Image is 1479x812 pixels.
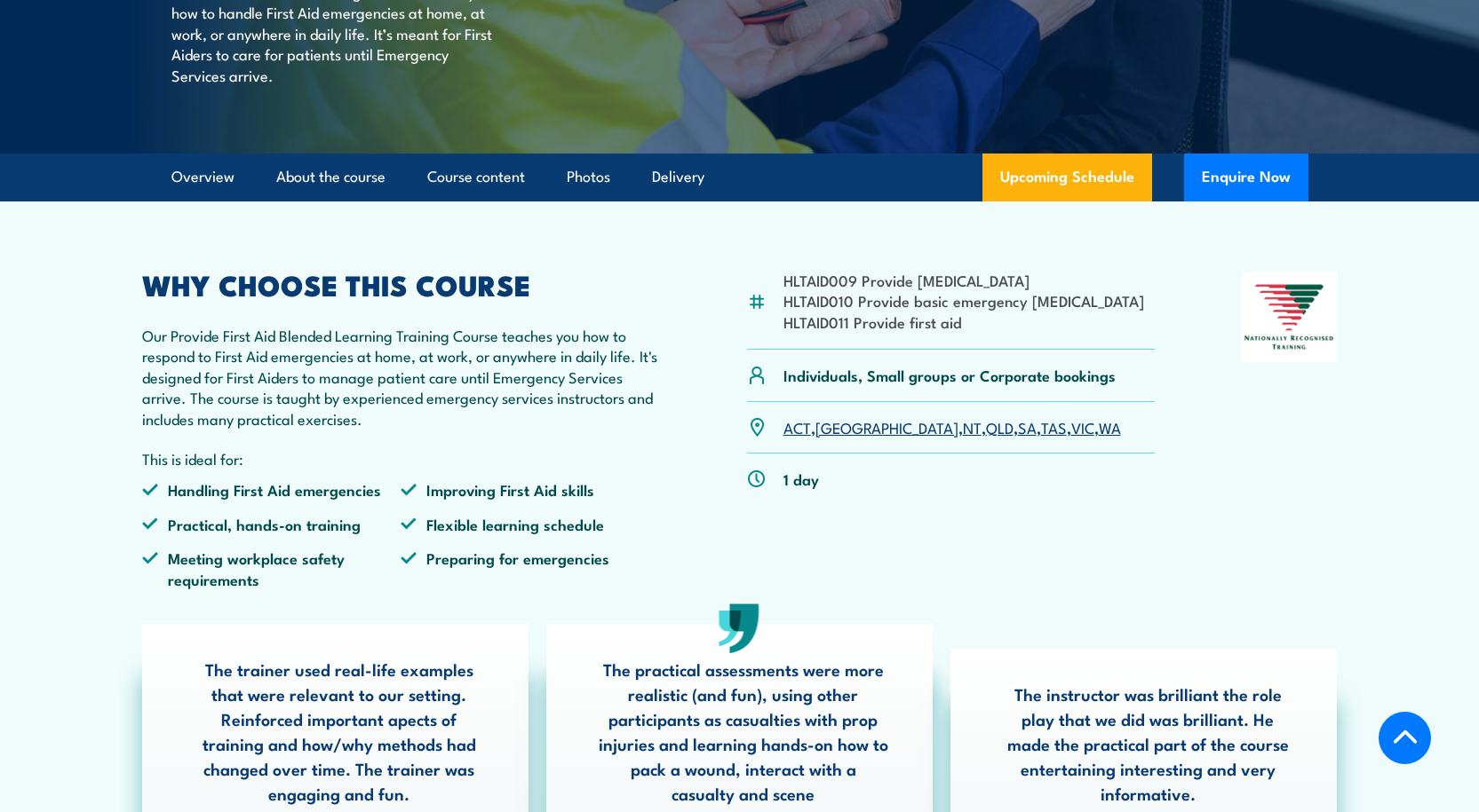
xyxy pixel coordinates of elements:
a: QLD [986,416,1014,438]
li: Meeting workplace safety requirements [142,548,402,589]
li: Handling First Aid emergencies [142,479,402,500]
a: Photos [567,154,610,201]
p: The instructor was brilliant the role play that we did was brilliant. He made the practical part ... [1003,682,1292,806]
li: HLTAID009 Provide [MEDICAL_DATA] [783,270,1144,290]
a: SA [1018,416,1037,438]
a: About the course [276,154,386,201]
img: Nationally Recognised Training logo. [1242,272,1338,362]
p: 1 day [783,469,819,489]
a: TAS [1041,416,1067,438]
a: ACT [783,416,811,438]
a: VIC [1071,416,1094,438]
p: This is ideal for: [142,448,661,469]
a: Delivery [652,154,704,201]
a: Course content [427,154,525,201]
a: NT [963,416,982,438]
li: Improving First Aid skills [401,479,660,500]
li: Preparing for emergencies [401,548,660,589]
li: Practical, hands-on training [142,514,402,534]
p: The practical assessments were more realistic (and fun), using other participants as casualties w... [599,657,888,806]
a: Overview [171,154,235,201]
li: Flexible learning schedule [401,514,660,534]
li: HLTAID011 Provide first aid [783,311,1144,332]
button: Enquire Now [1184,154,1308,201]
p: The trainer used real-life examples that were relevant to our setting. Reinforced important apect... [195,657,484,806]
h2: WHY CHOOSE THIS COURSE [142,272,661,296]
a: Upcoming Schedule [982,154,1152,201]
li: HLTAID010 Provide basic emergency [MEDICAL_DATA] [783,290,1144,311]
a: WA [1099,416,1121,438]
p: Our Provide First Aid Blended Learning Training Course teaches you how to respond to First Aid em... [142,325,661,429]
p: Individuals, Small groups or Corporate bookings [783,365,1116,385]
p: , , , , , , , [783,417,1121,438]
a: [GEOGRAPHIC_DATA] [815,416,958,438]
